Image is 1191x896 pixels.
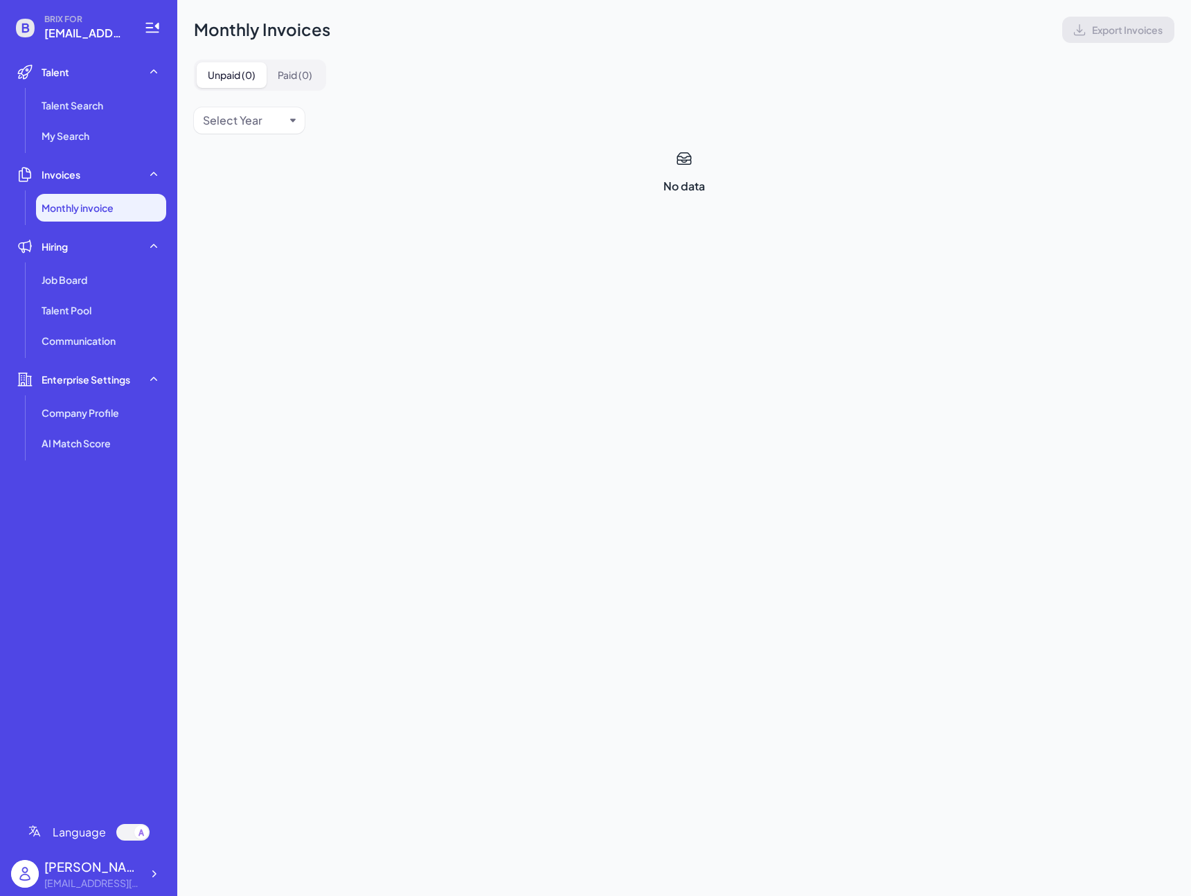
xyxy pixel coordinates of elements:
[203,112,285,129] button: Select Year
[42,334,116,348] span: Communication
[44,857,141,876] div: Heming Yang
[267,62,323,88] button: Paid (0)
[44,14,127,25] span: BRIX FOR
[42,98,103,112] span: Talent Search
[42,273,87,287] span: Job Board
[11,860,39,888] img: user_logo.png
[42,240,68,253] span: Hiring
[197,62,267,88] button: Unpaid (0)
[42,129,89,143] span: My Search
[203,112,262,129] div: Select Year
[42,201,114,215] span: Monthly invoice
[44,876,141,890] div: calyhmz@gmail.com
[42,406,119,420] span: Company Profile
[53,824,106,841] span: Language
[44,25,127,42] span: calyhmz@gmail.com
[663,178,705,195] div: No data
[42,436,111,450] span: AI Match Score
[42,373,130,386] span: Enterprise Settings
[42,303,91,317] span: Talent Pool
[42,168,80,181] span: Invoices
[194,17,330,43] h1: Monthly Invoices
[42,65,69,79] span: Talent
